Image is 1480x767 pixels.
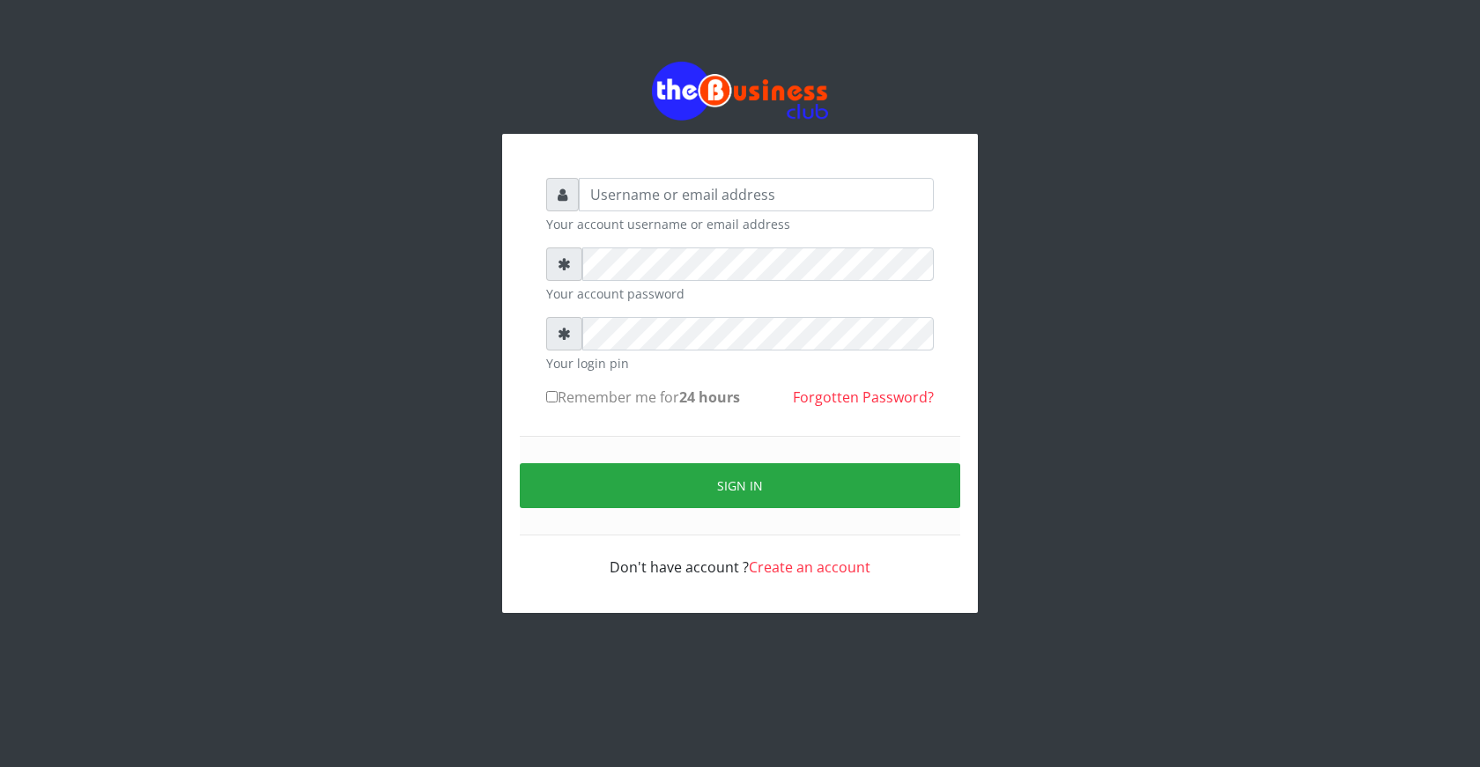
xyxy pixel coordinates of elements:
[546,354,934,372] small: Your login pin
[579,178,934,211] input: Username or email address
[679,387,740,407] b: 24 hours
[546,535,934,578] div: Don't have account ?
[793,387,934,407] a: Forgotten Password?
[520,463,960,508] button: Sign in
[546,391,558,402] input: Remember me for24 hours
[546,284,934,303] small: Your account password
[546,215,934,233] small: Your account username or email address
[546,387,740,408] label: Remember me for
[749,557,870,577] a: Create an account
